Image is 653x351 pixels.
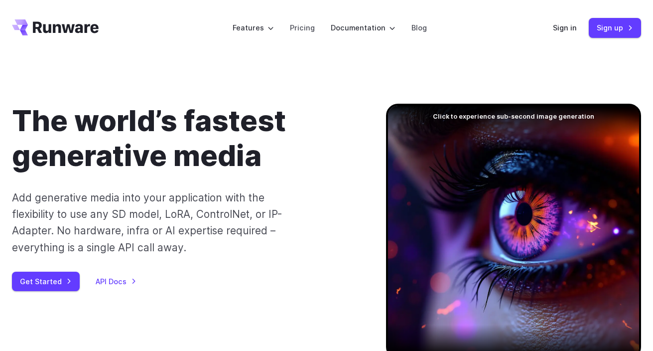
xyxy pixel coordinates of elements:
[411,22,427,33] a: Blog
[589,18,641,37] a: Sign up
[331,22,395,33] label: Documentation
[553,22,577,33] a: Sign in
[12,189,286,256] p: Add generative media into your application with the flexibility to use any SD model, LoRA, Contro...
[12,19,99,35] a: Go to /
[96,276,136,287] a: API Docs
[12,104,354,174] h1: The world’s fastest generative media
[290,22,315,33] a: Pricing
[12,272,80,291] a: Get Started
[233,22,274,33] label: Features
